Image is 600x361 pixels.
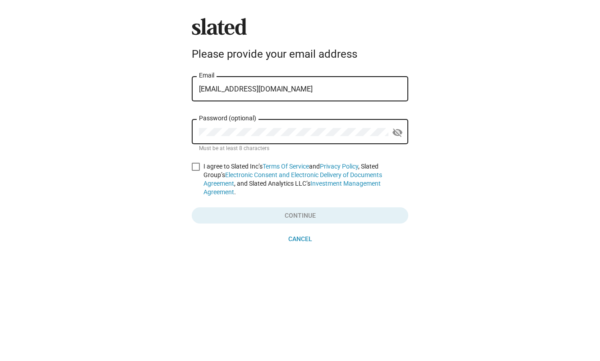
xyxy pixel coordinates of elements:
[199,231,401,247] span: Cancel
[203,162,408,196] span: I agree to Slated Inc’s and , Slated Group’s , and Slated Analytics LLC’s .
[192,18,408,64] sl-branding: Please provide your email address
[320,163,358,170] a: Privacy Policy
[392,126,403,140] mat-icon: visibility_off
[192,231,408,247] a: Cancel
[203,171,382,187] a: Electronic Consent and Electronic Delivery of Documents Agreement
[192,48,408,60] div: Please provide your email address
[388,123,406,142] button: Hide password
[263,163,309,170] a: Terms Of Service
[199,145,269,152] mat-hint: Must be at least 8 characters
